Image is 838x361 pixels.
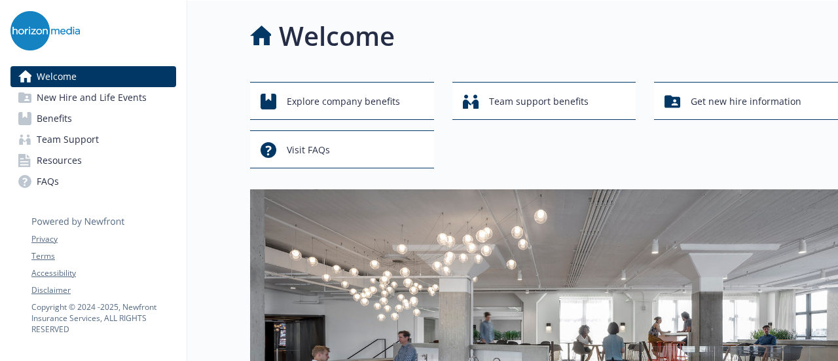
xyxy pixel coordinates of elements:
[31,284,175,296] a: Disclaimer
[37,150,82,171] span: Resources
[250,82,434,120] button: Explore company benefits
[287,138,330,162] span: Visit FAQs
[691,89,801,114] span: Get new hire information
[654,82,838,120] button: Get new hire information
[287,89,400,114] span: Explore company benefits
[37,66,77,87] span: Welcome
[31,233,175,245] a: Privacy
[37,171,59,192] span: FAQs
[10,108,176,129] a: Benefits
[279,16,395,56] h1: Welcome
[10,150,176,171] a: Resources
[489,89,589,114] span: Team support benefits
[37,129,99,150] span: Team Support
[31,267,175,279] a: Accessibility
[250,130,434,168] button: Visit FAQs
[37,87,147,108] span: New Hire and Life Events
[31,250,175,262] a: Terms
[10,171,176,192] a: FAQs
[31,301,175,335] p: Copyright © 2024 - 2025 , Newfront Insurance Services, ALL RIGHTS RESERVED
[37,108,72,129] span: Benefits
[10,66,176,87] a: Welcome
[452,82,636,120] button: Team support benefits
[10,129,176,150] a: Team Support
[10,87,176,108] a: New Hire and Life Events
